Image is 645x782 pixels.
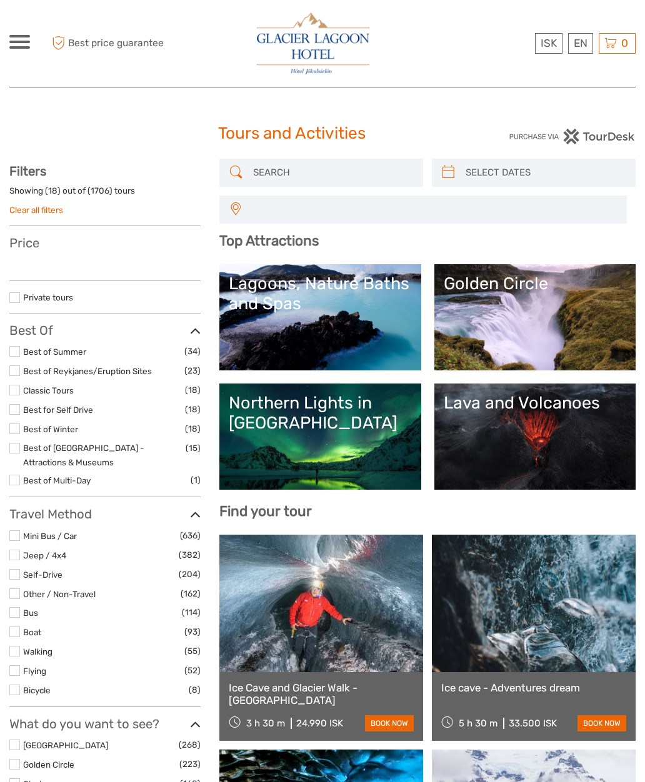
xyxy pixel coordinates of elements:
a: Classic Tours [23,385,74,395]
label: 18 [48,185,57,197]
span: (55) [184,644,201,658]
a: Best for Self Drive [23,405,93,415]
input: SEARCH [248,162,417,184]
label: 1706 [91,185,109,197]
a: Best of Winter [23,424,78,434]
div: Lava and Volcanoes [444,393,627,413]
a: Lagoons, Nature Baths and Spas [229,274,412,361]
b: Top Attractions [219,232,319,249]
a: Northern Lights in [GEOGRAPHIC_DATA] [229,393,412,480]
span: 5 h 30 m [459,718,497,729]
div: EN [568,33,593,54]
img: 2790-86ba44ba-e5e5-4a53-8ab7-28051417b7bc_logo_big.jpg [257,12,369,74]
a: Self-Drive [23,570,62,580]
span: (34) [184,344,201,359]
input: SELECT DATES [461,162,629,184]
span: (268) [179,738,201,752]
a: Best of [GEOGRAPHIC_DATA] - Attractions & Museums [23,443,144,467]
span: (93) [184,625,201,639]
a: Golden Circle [444,274,627,361]
span: (1) [191,473,201,487]
div: Northern Lights in [GEOGRAPHIC_DATA] [229,393,412,433]
a: Best of Summer [23,347,86,357]
span: (15) [186,441,201,455]
span: (223) [179,757,201,771]
span: (114) [182,605,201,620]
span: (382) [179,548,201,562]
span: 3 h 30 m [246,718,285,729]
h3: What do you want to see? [9,716,201,731]
a: [GEOGRAPHIC_DATA] [23,740,108,750]
a: Jeep / 4x4 [23,550,66,560]
span: (18) [185,422,201,436]
h1: Tours and Activities [218,124,427,144]
a: book now [365,715,414,731]
span: (204) [179,567,201,582]
h3: Travel Method [9,507,201,522]
a: Best of Reykjanes/Eruption Sites [23,366,152,376]
h3: Price [9,235,201,250]
span: (8) [189,683,201,697]
a: Other / Non-Travel [23,589,96,599]
a: Private tours [23,292,73,302]
span: (18) [185,383,201,397]
div: Lagoons, Nature Baths and Spas [229,274,412,314]
a: Walking [23,646,52,656]
b: Find your tour [219,503,312,520]
strong: Filters [9,164,46,179]
a: Bus [23,608,38,618]
a: Golden Circle [23,760,74,770]
a: Ice cave - Adventures dream [441,681,626,694]
a: Lava and Volcanoes [444,393,627,480]
a: Clear all filters [9,205,63,215]
span: Best price guarantee [49,33,166,54]
a: Best of Multi-Day [23,475,91,485]
span: (636) [180,528,201,543]
div: Golden Circle [444,274,627,294]
a: book now [577,715,626,731]
span: ISK [541,37,557,49]
span: 0 [619,37,630,49]
a: Mini Bus / Car [23,531,77,541]
a: Bicycle [23,685,51,695]
h3: Best Of [9,323,201,338]
a: Ice Cave and Glacier Walk - [GEOGRAPHIC_DATA] [229,681,414,707]
div: 33.500 ISK [509,718,557,729]
div: Showing ( ) out of ( ) tours [9,185,201,204]
span: (162) [181,586,201,601]
span: (23) [184,364,201,378]
img: PurchaseViaTourDesk.png [509,129,636,144]
span: (18) [185,402,201,417]
span: (52) [184,663,201,678]
div: 24.990 ISK [296,718,343,729]
a: Flying [23,666,46,676]
a: Boat [23,627,41,637]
